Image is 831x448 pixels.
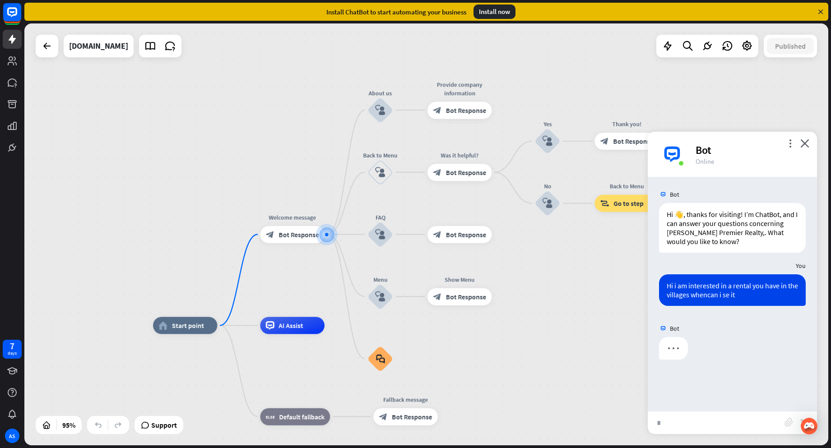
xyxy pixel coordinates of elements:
span: Bot Response [392,412,432,421]
div: Back to Menu [588,182,665,190]
span: Bot Response [446,168,486,176]
div: days [8,350,17,356]
span: Bot [670,190,679,199]
span: Default fallback [279,412,325,421]
span: Bot Response [446,230,486,239]
div: 7 [10,342,14,350]
div: Install ChatBot to start automating your business [326,8,466,16]
i: block_fallback [266,412,275,421]
div: Provide company information [421,80,498,97]
span: Bot Response [446,292,486,301]
span: You [796,262,806,270]
i: more_vert [786,139,794,148]
i: block_user_input [375,291,385,302]
i: close [800,139,809,148]
div: 95% [60,418,78,432]
div: Welcome message [254,213,331,222]
span: Go to step [613,199,644,208]
span: Bot [670,324,679,333]
i: block_bot_response [266,230,274,239]
div: Yes [522,120,573,128]
i: block_goto [600,199,609,208]
div: Online [696,157,806,166]
div: Install now [474,5,515,19]
button: Open LiveChat chat widget [7,4,34,31]
i: block_user_input [375,105,385,115]
i: block_bot_response [433,292,441,301]
div: AS [5,429,19,443]
div: FAQ [354,213,406,222]
div: Bot [696,143,806,157]
button: Published [767,38,814,54]
i: block_user_input [375,229,385,240]
i: home_2 [158,321,167,330]
i: block_user_input [375,167,385,177]
i: block_bot_response [433,230,441,239]
i: block_attachment [785,418,794,427]
i: block_user_input [543,136,553,146]
span: Support [151,418,177,432]
div: Fallback message [367,395,444,404]
div: bassettpremierrealty.com [69,35,128,57]
div: Was it helpful? [421,151,498,159]
span: Bot Response [613,137,653,145]
div: Show Menu [421,275,498,284]
span: AI Assist [279,321,303,330]
i: block_faq [376,354,385,364]
div: No [522,182,573,190]
div: Back to Menu [354,151,406,159]
span: Bot Response [279,230,319,239]
span: Start point [172,321,204,330]
div: About us [354,88,406,97]
div: Hi 👋, thanks for visiting! I’m ChatBot, and I can answer your questions concerning [PERSON_NAME] ... [659,203,806,253]
i: block_bot_response [379,412,388,421]
div: Thank you! [588,120,665,128]
i: block_user_input [543,198,553,208]
span: Bot Response [446,106,486,114]
i: send [800,417,811,428]
div: Hi i am interested in a rental you have in the villages whencan i se it [659,274,806,306]
i: block_bot_response [433,106,441,114]
div: Menu [354,275,406,284]
i: block_bot_response [600,137,609,145]
a: 7 days [3,340,22,359]
i: block_bot_response [433,168,441,176]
